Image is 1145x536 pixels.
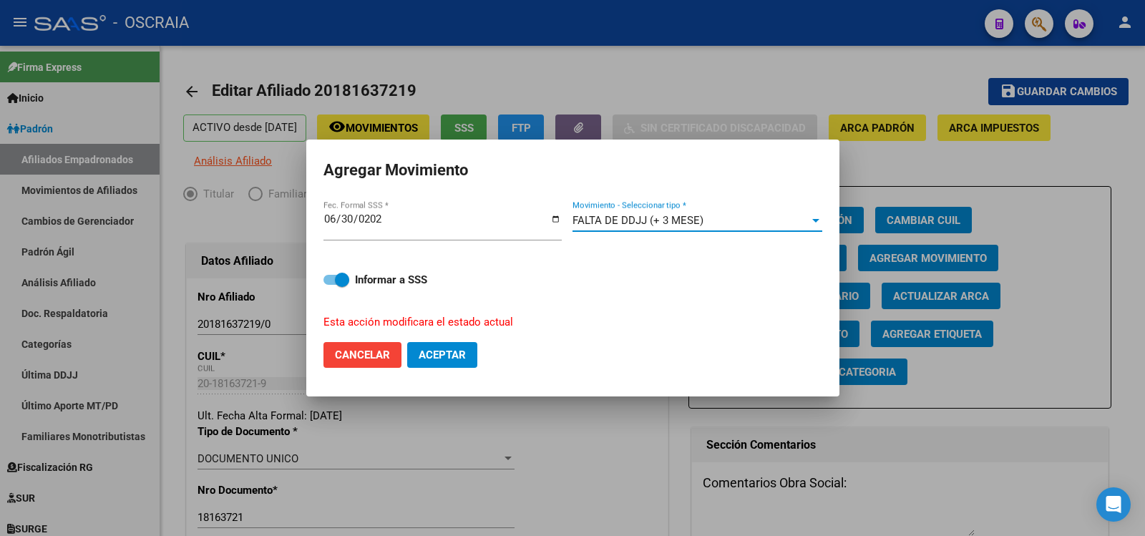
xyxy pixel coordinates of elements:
button: Cancelar [323,342,401,368]
span: FALTA DE DDJJ (+ 3 MESE) [572,214,703,227]
button: Aceptar [407,342,477,368]
div: Open Intercom Messenger [1096,487,1131,522]
span: Aceptar [419,349,466,361]
span: Cancelar [335,349,390,361]
strong: Informar a SSS [355,273,427,286]
p: Esta acción modificara el estado actual [323,314,805,331]
h2: Agregar Movimiento [323,157,822,184]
